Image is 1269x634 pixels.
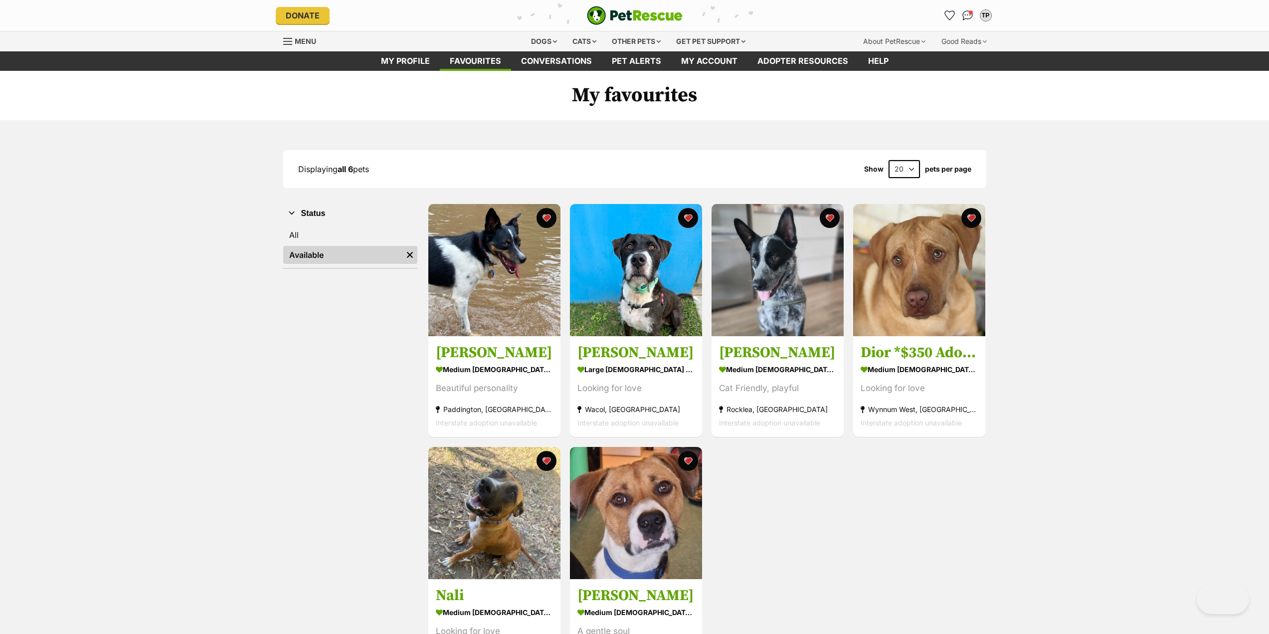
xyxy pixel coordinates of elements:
[537,451,556,471] button: favourite
[981,10,991,20] div: TP
[861,382,978,396] div: Looking for love
[298,164,369,174] span: Displaying pets
[436,605,553,620] div: medium [DEMOGRAPHIC_DATA] Dog
[283,224,417,268] div: Status
[436,419,537,427] span: Interstate adoption unavailable
[436,363,553,377] div: medium [DEMOGRAPHIC_DATA] Dog
[960,7,976,23] a: Conversations
[428,447,560,579] img: Nali
[719,403,836,417] div: Rocklea, [GEOGRAPHIC_DATA]
[436,382,553,396] div: Beautiful personality
[402,246,417,264] a: Remove filter
[747,51,858,71] a: Adopter resources
[371,51,440,71] a: My profile
[719,344,836,363] h3: [PERSON_NAME]
[934,31,994,51] div: Good Reads
[338,164,353,174] strong: all 6
[283,207,417,220] button: Status
[942,7,958,23] a: Favourites
[1197,584,1249,614] iframe: Help Scout Beacon - Open
[570,447,702,579] img: Jason Bourne
[524,31,564,51] div: Dogs
[436,403,553,417] div: Paddington, [GEOGRAPHIC_DATA]
[942,7,994,23] ul: Account quick links
[962,10,973,20] img: chat-41dd97257d64d25036548639549fe6c8038ab92f7586957e7f3b1b290dea8141.svg
[577,363,695,377] div: large [DEMOGRAPHIC_DATA] Dog
[577,605,695,620] div: medium [DEMOGRAPHIC_DATA] Dog
[511,51,602,71] a: conversations
[283,226,417,244] a: All
[712,336,844,437] a: [PERSON_NAME] medium [DEMOGRAPHIC_DATA] Dog Cat Friendly, playful Rocklea, [GEOGRAPHIC_DATA] Inte...
[858,51,899,71] a: Help
[719,363,836,377] div: medium [DEMOGRAPHIC_DATA] Dog
[587,6,683,25] a: PetRescue
[577,382,695,396] div: Looking for love
[605,31,668,51] div: Other pets
[577,403,695,417] div: Wacol, [GEOGRAPHIC_DATA]
[853,204,985,336] img: Dior *$350 Adoption Fee*
[295,37,316,45] span: Menu
[565,31,603,51] div: Cats
[436,586,553,605] h3: Nali
[961,208,981,228] button: favourite
[861,403,978,417] div: Wynnum West, [GEOGRAPHIC_DATA]
[428,336,560,437] a: [PERSON_NAME] medium [DEMOGRAPHIC_DATA] Dog Beautiful personality Paddington, [GEOGRAPHIC_DATA] I...
[537,208,556,228] button: favourite
[283,246,402,264] a: Available
[853,336,985,437] a: Dior *$350 Adoption Fee* medium [DEMOGRAPHIC_DATA] Dog Looking for love Wynnum West, [GEOGRAPHIC_...
[719,382,836,396] div: Cat Friendly, playful
[861,344,978,363] h3: Dior *$350 Adoption Fee*
[669,31,752,51] div: Get pet support
[276,7,330,24] a: Donate
[577,344,695,363] h3: [PERSON_NAME]
[678,451,698,471] button: favourite
[820,208,840,228] button: favourite
[856,31,932,51] div: About PetRescue
[864,165,884,173] span: Show
[978,7,994,23] button: My account
[861,363,978,377] div: medium [DEMOGRAPHIC_DATA] Dog
[602,51,671,71] a: Pet alerts
[440,51,511,71] a: Favourites
[925,165,971,173] label: pets per page
[577,419,679,427] span: Interstate adoption unavailable
[861,419,962,427] span: Interstate adoption unavailable
[570,204,702,336] img: Ozzie
[436,344,553,363] h3: [PERSON_NAME]
[719,419,820,427] span: Interstate adoption unavailable
[428,204,560,336] img: Penny
[712,204,844,336] img: Tommy
[671,51,747,71] a: My account
[283,31,323,49] a: Menu
[678,208,698,228] button: favourite
[570,336,702,437] a: [PERSON_NAME] large [DEMOGRAPHIC_DATA] Dog Looking for love Wacol, [GEOGRAPHIC_DATA] Interstate a...
[577,586,695,605] h3: [PERSON_NAME]
[587,6,683,25] img: logo-e224e6f780fb5917bec1dbf3a21bbac754714ae5b6737aabdf751b685950b380.svg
